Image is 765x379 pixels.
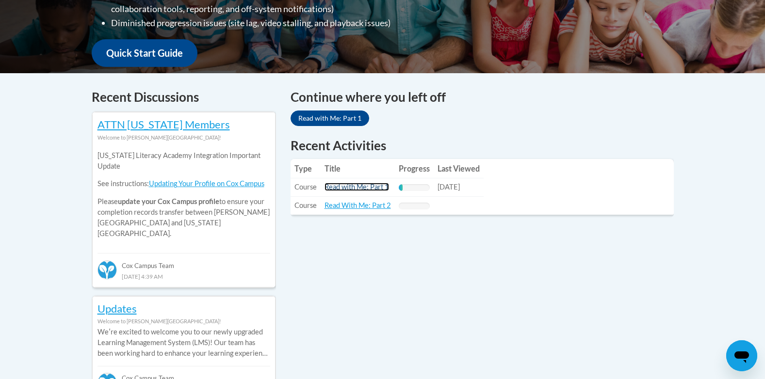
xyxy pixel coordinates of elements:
[291,137,674,154] h1: Recent Activities
[726,340,757,371] iframe: Button to launch messaging window
[434,159,484,178] th: Last Viewed
[149,179,264,188] a: Updating Your Profile on Cox Campus
[294,201,317,209] span: Course
[98,260,117,280] img: Cox Campus Team
[98,302,137,315] a: Updates
[98,316,270,327] div: Welcome to [PERSON_NAME][GEOGRAPHIC_DATA]!
[395,159,434,178] th: Progress
[111,16,443,30] li: Diminished progression issues (site lag, video stalling, and playback issues)
[98,178,270,189] p: See instructions:
[325,201,391,209] a: Read With Me: Part 2
[294,183,317,191] span: Course
[399,184,403,191] div: Progress, %
[92,88,276,107] h4: Recent Discussions
[291,88,674,107] h4: Continue where you left off
[438,183,460,191] span: [DATE]
[98,118,230,131] a: ATTN [US_STATE] Members
[98,253,270,270] div: Cox Campus Team
[291,159,321,178] th: Type
[325,183,389,191] a: Read with Me: Part 1
[321,159,395,178] th: Title
[98,132,270,143] div: Welcome to [PERSON_NAME][GEOGRAPHIC_DATA]!
[118,197,219,205] b: update your Cox Campus profile
[98,327,270,359] p: Weʹre excited to welcome you to our newly upgraded Learning Management System (LMS)! Our team has...
[98,150,270,172] p: [US_STATE] Literacy Academy Integration Important Update
[291,111,369,126] a: Read with Me: Part 1
[98,271,270,282] div: [DATE] 4:39 AM
[92,39,197,67] a: Quick Start Guide
[98,143,270,246] div: Please to ensure your completion records transfer between [PERSON_NAME][GEOGRAPHIC_DATA] and [US_...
